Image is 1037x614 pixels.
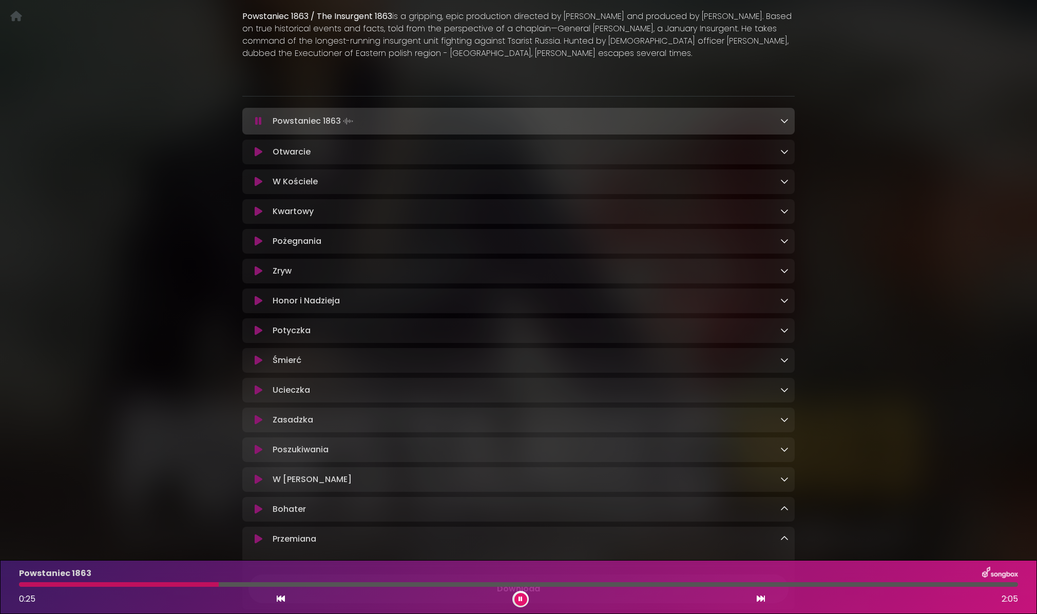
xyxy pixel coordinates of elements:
span: 0:25 [19,593,35,605]
p: Poszukiwania [273,444,329,456]
p: Powstaniec 1863 [273,114,355,128]
p: Ucieczka [273,384,310,396]
img: songbox-logo-white.png [982,567,1018,580]
p: Potyczka [273,324,311,337]
p: Bohater [273,503,306,515]
p: Powstaniec 1863 [19,567,91,580]
p: is a gripping, epic production directed by [PERSON_NAME] and produced by [PERSON_NAME]. Based on ... [242,10,795,60]
p: Śmierć [273,354,301,367]
p: Zryw [273,265,292,277]
strong: Powstaniec 1863 / The Insurgent 1863 [242,10,392,22]
p: W Kościele [273,176,318,188]
span: 2:05 [1002,593,1018,605]
img: waveform4.gif [341,114,355,128]
p: Zasadzka [273,414,313,426]
p: Honor i Nadzieja [273,295,340,307]
p: Pożegnania [273,235,321,247]
p: Przemiana [273,533,316,545]
p: Kwartowy [273,205,314,218]
p: W [PERSON_NAME] [273,473,352,486]
p: Otwarcie [273,146,311,158]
